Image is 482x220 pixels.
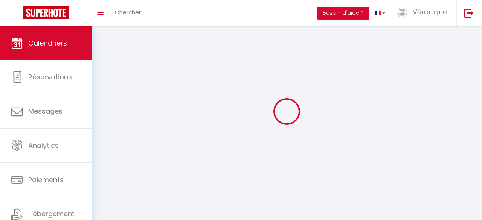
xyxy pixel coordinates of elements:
span: Analytics [28,141,59,150]
span: Réservations [28,72,72,82]
span: Messages [28,106,63,116]
img: logout [464,8,474,18]
button: Besoin d'aide ? [317,7,369,20]
span: Véronique [413,7,447,17]
span: Calendriers [28,38,67,48]
img: ... [397,7,408,18]
span: Hébergement [28,209,75,218]
span: Paiements [28,175,64,184]
span: Chercher [115,8,141,16]
img: Super Booking [23,6,69,19]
